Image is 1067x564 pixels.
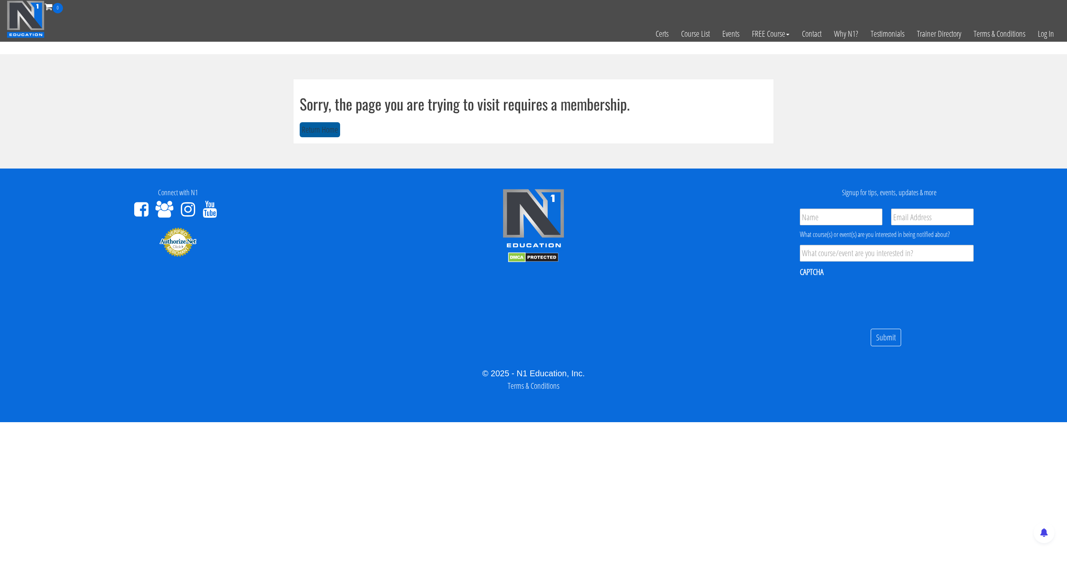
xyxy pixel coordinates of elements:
[675,13,716,54] a: Course List
[796,13,828,54] a: Contact
[45,1,63,12] a: 0
[800,229,974,239] div: What course(s) or event(s) are you interested in being notified about?
[508,380,559,391] a: Terms & Conditions
[911,13,967,54] a: Trainer Directory
[871,329,901,347] input: Submit
[7,0,45,38] img: n1-education
[300,96,767,112] h1: Sorry, the page you are trying to visit requires a membership.
[502,189,565,250] img: n1-edu-logo
[6,367,1061,380] div: © 2025 - N1 Education, Inc.
[716,13,746,54] a: Events
[508,252,559,262] img: DMCA.com Protection Status
[300,122,340,138] button: Return Home
[828,13,864,54] a: Why N1?
[800,267,824,277] label: CAPTCHA
[800,245,974,262] input: What course/event are you interested in?
[718,189,1061,197] h4: Signup for tips, events, updates & more
[891,209,974,225] input: Email Address
[800,283,927,315] iframe: reCAPTCHA
[967,13,1032,54] a: Terms & Conditions
[1032,13,1060,54] a: Log In
[864,13,911,54] a: Testimonials
[649,13,675,54] a: Certs
[6,189,349,197] h4: Connect with N1
[746,13,796,54] a: FREE Course
[159,227,197,257] img: Authorize.Net Merchant - Click to Verify
[53,3,63,13] span: 0
[800,209,882,225] input: Name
